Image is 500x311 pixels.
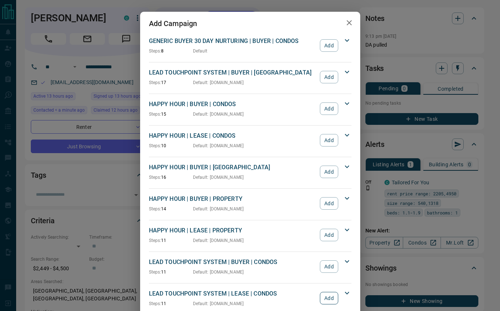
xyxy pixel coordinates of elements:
[193,174,244,181] p: Default : [DOMAIN_NAME]
[149,68,317,77] p: LEAD TOUCHPOINT SYSTEM | BUYER | [GEOGRAPHIC_DATA]
[149,131,317,140] p: HAPPY HOUR | LEASE | CONDOS
[149,79,193,86] p: 17
[149,163,317,172] p: HAPPY HOUR | BUYER | [GEOGRAPHIC_DATA]
[320,39,338,52] button: Add
[149,237,193,244] p: 11
[149,256,351,277] div: LEAD TOUCHPOINT SYSTEM | BUYER | CONDOSSteps:11Default: [DOMAIN_NAME]Add
[149,225,351,245] div: HAPPY HOUR | LEASE | PROPERTYSteps:11Default: [DOMAIN_NAME]Add
[149,193,351,214] div: HAPPY HOUR | BUYER | PROPERTYSteps:14Default: [DOMAIN_NAME]Add
[149,142,193,149] p: 10
[149,175,161,180] span: Steps:
[149,270,161,275] span: Steps:
[149,226,317,235] p: HAPPY HOUR | LEASE | PROPERTY
[193,111,244,117] p: Default : [DOMAIN_NAME]
[320,260,338,273] button: Add
[320,134,338,147] button: Add
[193,269,244,275] p: Default : [DOMAIN_NAME]
[149,48,193,54] p: 8
[149,35,351,56] div: GENERIC BUYER 30 DAY NURTURING | BUYER | CONDOSSteps:8DefaultAdd
[149,130,351,151] div: HAPPY HOUR | LEASE | CONDOSSteps:10Default: [DOMAIN_NAME]Add
[149,238,161,243] span: Steps:
[320,71,338,83] button: Add
[193,79,244,86] p: Default : [DOMAIN_NAME]
[149,162,351,182] div: HAPPY HOUR | BUYER | [GEOGRAPHIC_DATA]Steps:16Default: [DOMAIN_NAME]Add
[149,143,161,148] span: Steps:
[149,301,161,306] span: Steps:
[320,197,338,210] button: Add
[149,206,161,211] span: Steps:
[149,98,351,119] div: HAPPY HOUR | BUYER | CONDOSSteps:15Default: [DOMAIN_NAME]Add
[193,48,208,54] p: Default
[149,112,161,117] span: Steps:
[149,48,161,54] span: Steps:
[149,206,193,212] p: 14
[149,67,351,87] div: LEAD TOUCHPOINT SYSTEM | BUYER | [GEOGRAPHIC_DATA]Steps:17Default: [DOMAIN_NAME]Add
[149,258,317,267] p: LEAD TOUCHPOINT SYSTEM | BUYER | CONDOS
[193,237,244,244] p: Default : [DOMAIN_NAME]
[149,111,193,117] p: 15
[149,288,351,308] div: LEAD TOUCHPOINT SYSTEM | LEASE | CONDOSSteps:11Default: [DOMAIN_NAME]Add
[140,12,206,35] h2: Add Campaign
[149,300,193,307] p: 11
[193,206,244,212] p: Default : [DOMAIN_NAME]
[320,229,338,241] button: Add
[193,300,244,307] p: Default : [DOMAIN_NAME]
[149,37,317,46] p: GENERIC BUYER 30 DAY NURTURING | BUYER | CONDOS
[149,289,317,298] p: LEAD TOUCHPOINT SYSTEM | LEASE | CONDOS
[320,102,338,115] button: Add
[149,174,193,181] p: 16
[193,142,244,149] p: Default : [DOMAIN_NAME]
[149,100,317,109] p: HAPPY HOUR | BUYER | CONDOS
[149,269,193,275] p: 11
[320,292,338,304] button: Add
[149,195,317,203] p: HAPPY HOUR | BUYER | PROPERTY
[149,80,161,85] span: Steps:
[320,166,338,178] button: Add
